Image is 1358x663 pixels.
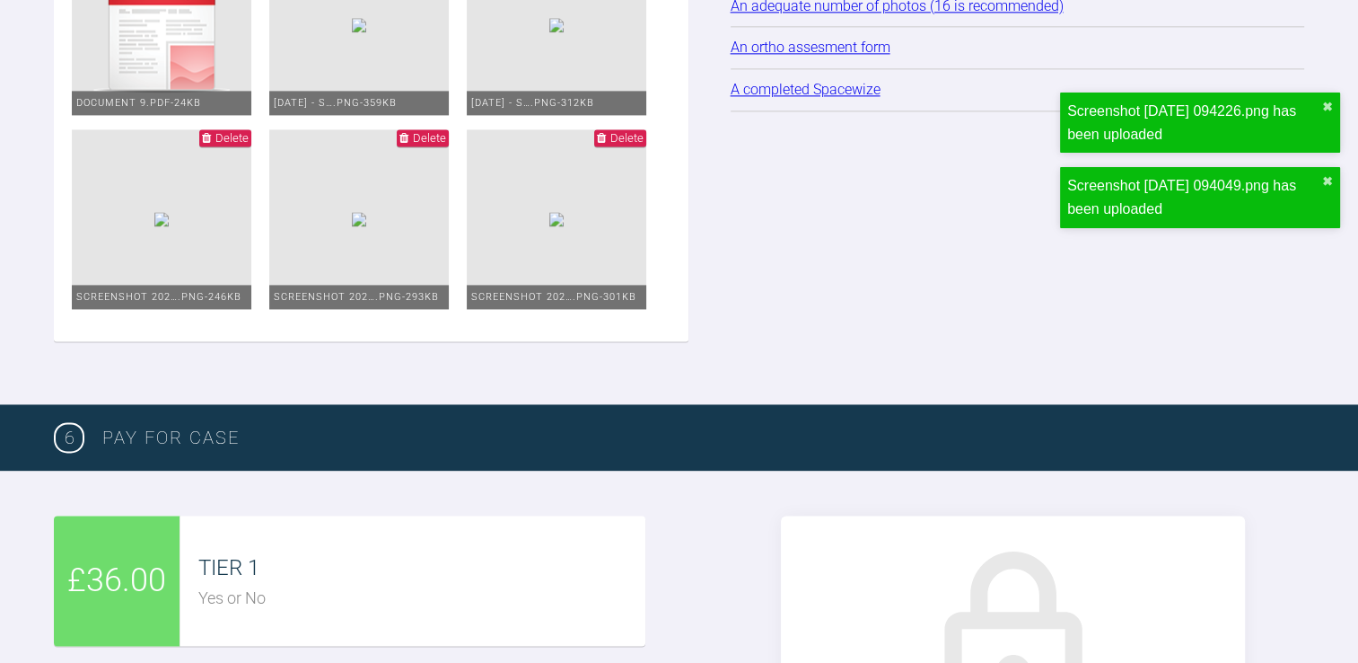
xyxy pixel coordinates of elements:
[54,422,84,453] span: 6
[352,212,366,226] img: 3321585e-4452-4873-a261-f33c5506e36f
[610,131,644,145] span: Delete
[274,291,439,303] span: Screenshot 202….png - 293KB
[731,81,881,98] a: A completed Spacewize
[198,586,644,612] div: Yes or No
[76,291,241,303] span: Screenshot 202….png - 246KB
[154,212,169,226] img: 3171834e-fd12-4060-b471-bf897b9e83ef
[1322,174,1333,189] button: close
[549,18,564,32] img: 261a2383-8044-45d9-8ce0-960adcf31426
[67,555,166,607] span: £36.00
[274,97,397,109] span: [DATE] - S….png - 359KB
[352,18,366,32] img: 281f132f-3984-4be4-a570-6b460658a6c3
[471,291,636,303] span: Screenshot 202….png - 301KB
[549,212,564,226] img: c0a48a6c-1f1a-4f45-b635-b51f1d7d9c6b
[76,97,201,109] span: Document 9.pdf - 24KB
[102,423,1304,452] h3: PAY FOR CASE
[198,551,644,585] div: TIER 1
[413,131,446,145] span: Delete
[471,97,594,109] span: [DATE] - S….png - 312KB
[1067,100,1322,146] div: Screenshot [DATE] 094226.png has been uploaded
[215,131,249,145] span: Delete
[731,39,890,56] a: An ortho assesment form
[1322,100,1333,114] button: close
[1067,174,1322,220] div: Screenshot [DATE] 094049.png has been uploaded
